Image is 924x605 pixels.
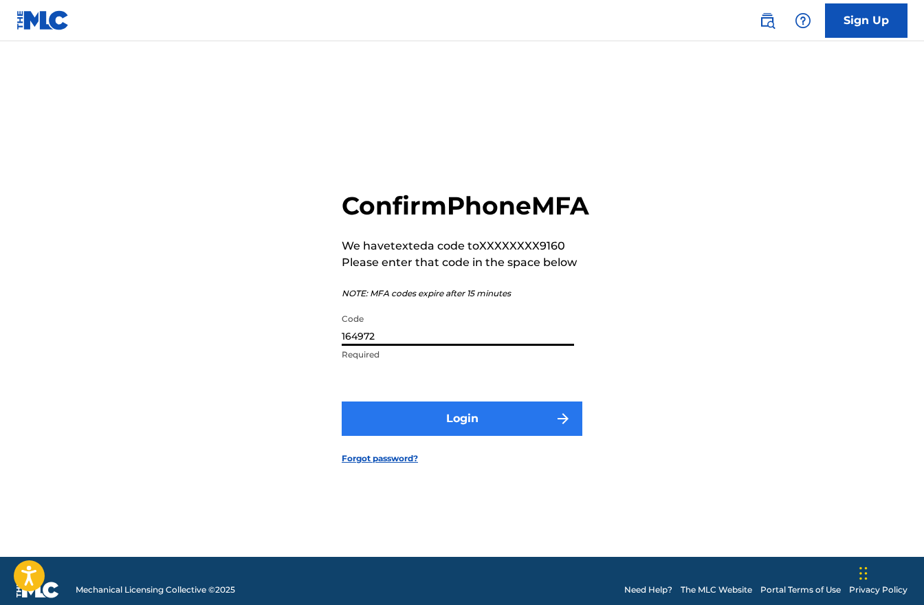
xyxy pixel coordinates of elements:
p: We have texted a code to XXXXXXXX9160 [342,238,589,254]
iframe: Chat Widget [855,539,924,605]
a: Sign Up [825,3,907,38]
div: Help [789,7,817,34]
a: Portal Terms of Use [760,584,841,596]
a: Public Search [753,7,781,34]
p: Required [342,349,574,361]
p: NOTE: MFA codes expire after 15 minutes [342,287,589,300]
div: Drag [859,553,868,594]
a: Privacy Policy [849,584,907,596]
img: help [795,12,811,29]
a: Need Help? [624,584,672,596]
img: MLC Logo [16,10,69,30]
img: logo [16,582,59,598]
a: The MLC Website [681,584,752,596]
h2: Confirm Phone MFA [342,190,589,221]
span: Mechanical Licensing Collective © 2025 [76,584,235,596]
img: f7272a7cc735f4ea7f67.svg [555,410,571,427]
a: Forgot password? [342,452,418,465]
button: Login [342,401,582,436]
p: Please enter that code in the space below [342,254,589,271]
img: search [759,12,775,29]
